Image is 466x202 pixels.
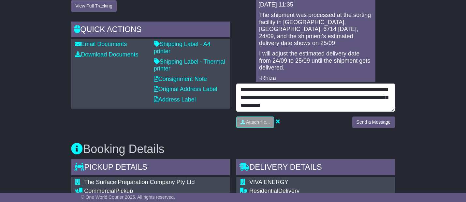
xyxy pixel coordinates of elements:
[352,117,395,128] button: Send a Message
[75,51,138,58] a: Download Documents
[154,96,196,103] a: Address Label
[71,143,395,156] h3: Booking Details
[84,188,115,194] span: Commercial
[259,75,372,82] p: -Rhiza
[71,159,230,177] div: Pickup Details
[154,58,225,72] a: Shipping Label - Thermal printer
[259,12,372,47] p: The shipment was processed at the sorting facility in [GEOGRAPHIC_DATA], [GEOGRAPHIC_DATA], 6714 ...
[154,76,207,82] a: Consignment Note
[236,159,395,177] div: Delivery Details
[84,179,195,185] span: The Surface Preparation Company Pty Ltd
[75,41,127,47] a: Email Documents
[71,22,230,39] div: Quick Actions
[249,188,391,195] div: Delivery
[154,41,211,54] a: Shipping Label - A4 printer
[71,0,116,12] button: View Full Tracking
[249,188,278,194] span: Residential
[249,179,288,185] span: VIVA ENERGY
[81,194,175,200] span: © One World Courier 2025. All rights reserved.
[259,50,372,71] p: I will adjust the estimated delivery date from 24/09 to 25/09 until the shipment gets delivered.
[154,86,217,92] a: Original Address Label
[258,1,373,8] div: [DATE] 11:35
[84,188,226,195] div: Pickup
